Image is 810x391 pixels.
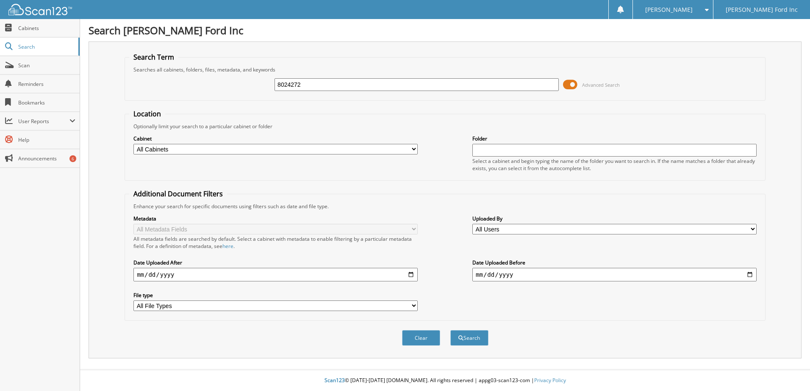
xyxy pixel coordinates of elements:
span: [PERSON_NAME] [645,7,693,12]
iframe: Chat Widget [768,350,810,391]
legend: Search Term [129,52,178,62]
span: Reminders [18,80,75,88]
button: Clear [402,330,440,346]
div: 6 [69,155,76,162]
span: Search [18,43,74,50]
span: User Reports [18,118,69,125]
span: [PERSON_NAME] Ford Inc [726,7,798,12]
img: scan123-logo-white.svg [8,4,72,15]
legend: Location [129,109,165,118]
button: Search [450,330,488,346]
legend: Additional Document Filters [129,189,227,198]
span: Scan [18,62,75,69]
span: Scan123 [325,377,345,384]
span: Help [18,136,75,143]
label: Metadata [133,215,418,222]
label: Folder [472,135,757,142]
div: Select a cabinet and begin typing the name of the folder you want to search in. If the name match... [472,157,757,172]
input: start [133,268,418,281]
div: Optionally limit your search to a particular cabinet or folder [129,123,761,130]
div: All metadata fields are searched by default. Select a cabinet with metadata to enable filtering b... [133,235,418,250]
h1: Search [PERSON_NAME] Ford Inc [89,23,802,37]
a: Privacy Policy [534,377,566,384]
label: File type [133,292,418,299]
a: here [222,242,233,250]
input: end [472,268,757,281]
span: Cabinets [18,25,75,32]
label: Cabinet [133,135,418,142]
span: Bookmarks [18,99,75,106]
div: Enhance your search for specific documents using filters such as date and file type. [129,203,761,210]
label: Date Uploaded Before [472,259,757,266]
div: Searches all cabinets, folders, files, metadata, and keywords [129,66,761,73]
div: © [DATE]-[DATE] [DOMAIN_NAME]. All rights reserved | appg03-scan123-com | [80,370,810,391]
label: Date Uploaded After [133,259,418,266]
span: Announcements [18,155,75,162]
label: Uploaded By [472,215,757,222]
span: Advanced Search [582,82,620,88]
